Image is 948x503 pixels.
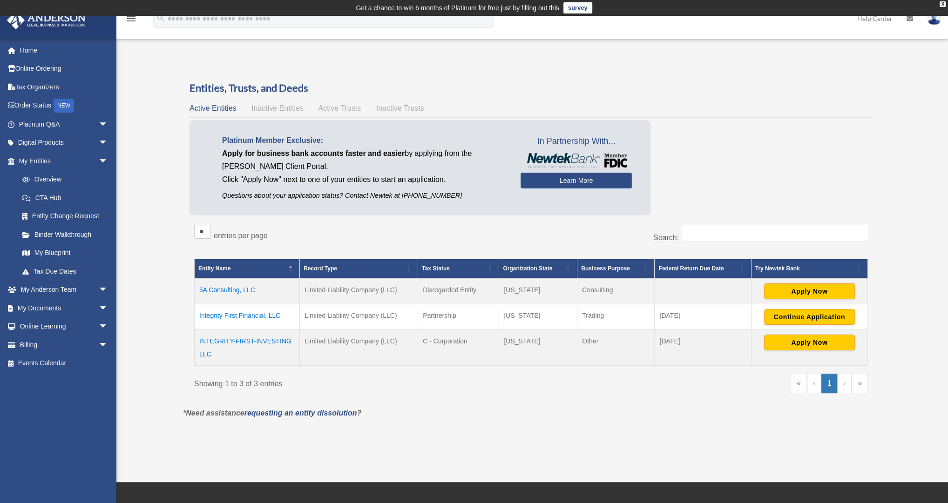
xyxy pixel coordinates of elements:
[751,259,867,279] th: Try Newtek Bank : Activate to sort
[99,281,117,300] span: arrow_drop_down
[7,281,122,299] a: My Anderson Teamarrow_drop_down
[418,278,499,304] td: Disregarded Entity
[764,335,855,350] button: Apply Now
[195,330,300,366] td: INTEGRITY-FIRST-INVESTING LLC
[837,374,852,393] a: Next
[764,309,855,325] button: Continue Application
[99,299,117,318] span: arrow_drop_down
[300,259,418,279] th: Record Type: Activate to sort
[499,278,577,304] td: [US_STATE]
[499,259,577,279] th: Organization State: Activate to sort
[190,81,873,95] h3: Entities, Trusts, and Deeds
[99,335,117,355] span: arrow_drop_down
[7,299,122,317] a: My Documentsarrow_drop_down
[300,330,418,366] td: Limited Liability Company (LLC)
[655,330,751,366] td: [DATE]
[577,278,655,304] td: Consulting
[755,263,853,274] div: Try Newtek Bank
[940,1,946,7] div: close
[13,188,117,207] a: CTA Hub
[190,104,236,112] span: Active Entities
[13,170,113,189] a: Overview
[318,104,361,112] span: Active Trusts
[7,115,122,134] a: Platinum Q&Aarrow_drop_down
[99,152,117,171] span: arrow_drop_down
[300,278,418,304] td: Limited Liability Company (LLC)
[821,374,838,393] a: 1
[7,41,122,60] a: Home
[222,134,507,147] p: Platinum Member Exclusive:
[194,374,524,390] div: Showing 1 to 3 of 3 entries
[577,330,655,366] td: Other
[99,317,117,336] span: arrow_drop_down
[198,265,230,272] span: Entity Name
[563,2,592,13] a: survey
[251,104,304,112] span: Inactive Entities
[852,374,868,393] a: Last
[7,78,122,96] a: Tax Organizers
[183,409,361,417] em: *Need assistance ?
[222,173,507,186] p: Click "Apply Now" next to one of your entities to start an application.
[13,207,117,226] a: Entity Change Request
[13,225,117,244] a: Binder Walkthrough
[653,234,679,241] label: Search:
[577,259,655,279] th: Business Purpose: Activate to sort
[304,265,337,272] span: Record Type
[222,190,507,201] p: Questions about your application status? Contact Newtek at [PHONE_NUMBER]
[126,16,137,24] a: menu
[195,259,300,279] th: Entity Name: Activate to invert sorting
[7,60,122,78] a: Online Ordering
[54,99,74,113] div: NEW
[525,153,627,168] img: NewtekBankLogoSM.png
[222,149,405,157] span: Apply for business bank accounts faster and easier
[927,12,941,25] img: User Pic
[418,304,499,330] td: Partnership
[13,262,117,281] a: Tax Due Dates
[7,96,122,115] a: Order StatusNEW
[581,265,630,272] span: Business Purpose
[156,13,166,23] i: search
[422,265,450,272] span: Tax Status
[7,134,122,152] a: Digital Productsarrow_drop_down
[195,278,300,304] td: 5A Consulting, LLC
[418,259,499,279] th: Tax Status: Activate to sort
[222,147,507,173] p: by applying from the [PERSON_NAME] Client Portal.
[521,173,632,188] a: Learn More
[7,317,122,336] a: Online Learningarrow_drop_down
[7,335,122,354] a: Billingarrow_drop_down
[503,265,552,272] span: Organization State
[655,304,751,330] td: [DATE]
[658,265,724,272] span: Federal Return Due Date
[7,354,122,373] a: Events Calendar
[499,330,577,366] td: [US_STATE]
[126,13,137,24] i: menu
[655,259,751,279] th: Federal Return Due Date: Activate to sort
[13,244,117,262] a: My Blueprint
[807,374,821,393] a: Previous
[418,330,499,366] td: C - Corporation
[4,11,88,29] img: Anderson Advisors Platinum Portal
[195,304,300,330] td: Integrity First Financial, LLC
[791,374,807,393] a: First
[99,134,117,153] span: arrow_drop_down
[356,2,559,13] div: Get a chance to win 6 months of Platinum for free just by filling out this
[577,304,655,330] td: Trading
[300,304,418,330] td: Limited Liability Company (LLC)
[244,409,357,417] a: requesting an entity dissolution
[499,304,577,330] td: [US_STATE]
[764,283,855,299] button: Apply Now
[521,134,632,149] span: In Partnership With...
[214,232,268,240] label: entries per page
[99,115,117,134] span: arrow_drop_down
[376,104,424,112] span: Inactive Trusts
[7,152,117,170] a: My Entitiesarrow_drop_down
